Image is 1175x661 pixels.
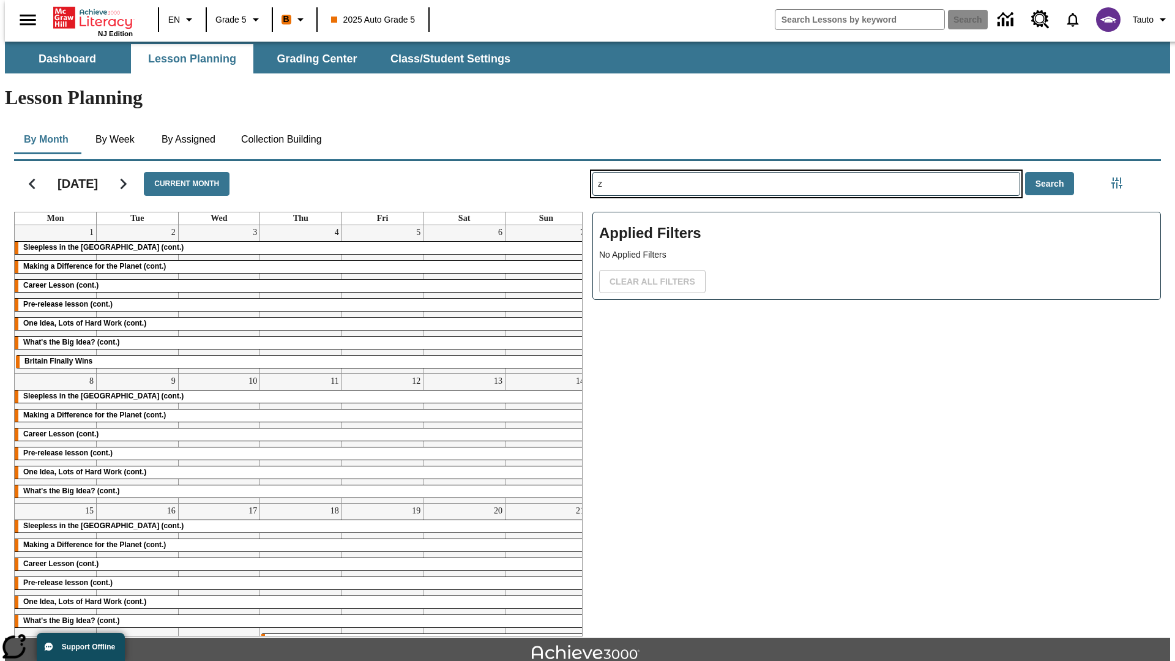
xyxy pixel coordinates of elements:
div: Career Lesson (cont.) [15,558,587,570]
a: Monday [45,212,67,225]
a: September 13, 2025 [491,374,505,389]
button: Dashboard [6,44,129,73]
div: One Idea, Lots of Hard Work (cont.) [15,318,587,330]
div: Sleepless in the Animal Kingdom (cont.) [15,520,587,532]
td: September 3, 2025 [178,225,260,374]
div: Pre-release lesson (cont.) [15,299,587,311]
span: Grading Center [277,52,357,66]
button: By Assigned [152,125,225,154]
span: What's the Big Idea? (cont.) [23,338,120,346]
span: Pre-release lesson (cont.) [23,449,113,457]
div: SubNavbar [5,44,521,73]
span: 2025 Auto Grade 5 [331,13,416,26]
td: September 11, 2025 [260,373,342,503]
span: Sleepless in the Animal Kingdom (cont.) [23,243,184,252]
div: Career Lesson (cont.) [15,280,587,292]
a: Friday [375,212,391,225]
a: September 14, 2025 [573,374,587,389]
span: Career Lesson (cont.) [23,281,99,289]
button: Class/Student Settings [381,44,520,73]
td: September 10, 2025 [178,373,260,503]
span: B [283,12,289,27]
a: Tuesday [128,212,146,225]
span: Britain Finally Wins [24,357,92,365]
a: Thursday [291,212,311,225]
div: Making a Difference for the Planet (cont.) [15,409,587,422]
div: Britain Finally Wins [16,356,586,368]
td: September 14, 2025 [505,373,587,503]
span: Support Offline [62,643,115,651]
span: Sleepless in the Animal Kingdom (cont.) [23,392,184,400]
a: September 17, 2025 [246,504,259,518]
div: Sleepless in the Animal Kingdom (cont.) [15,242,587,254]
a: Sunday [537,212,556,225]
img: avatar image [1096,7,1121,32]
td: September 6, 2025 [423,225,505,374]
td: September 12, 2025 [341,373,423,503]
a: September 20, 2025 [491,504,505,518]
div: Pre-release lesson (cont.) [15,447,587,460]
span: What's the Big Idea? (cont.) [23,487,120,495]
h2: [DATE] [58,176,98,191]
span: Cars of the Future? (cont.) [270,635,362,644]
span: Making a Difference for the Planet (cont.) [23,540,166,549]
div: Search [583,156,1161,637]
td: September 4, 2025 [260,225,342,374]
span: Dashboard [39,52,96,66]
a: September 15, 2025 [83,504,96,518]
span: Tauto [1133,13,1154,26]
div: What's the Big Idea? (cont.) [15,615,587,627]
a: Notifications [1057,4,1089,35]
div: Calendar [4,156,583,637]
span: Pre-release lesson (cont.) [23,578,113,587]
a: Data Center [990,3,1024,37]
p: No Applied Filters [599,248,1154,261]
a: September 9, 2025 [169,374,178,389]
a: Saturday [456,212,472,225]
div: One Idea, Lots of Hard Work (cont.) [15,466,587,479]
button: Previous [17,168,48,200]
a: September 18, 2025 [328,504,341,518]
button: Current Month [144,172,229,196]
span: Class/Student Settings [390,52,510,66]
div: Making a Difference for the Planet (cont.) [15,261,587,273]
div: Career Lesson (cont.) [15,428,587,441]
button: Search [1025,172,1075,196]
a: September 10, 2025 [246,374,259,389]
a: September 5, 2025 [414,225,423,240]
button: Boost Class color is orange. Change class color [277,9,313,31]
button: Grade: Grade 5, Select a grade [211,9,268,31]
button: Select a new avatar [1089,4,1128,35]
div: Sleepless in the Animal Kingdom (cont.) [15,390,587,403]
span: Lesson Planning [148,52,236,66]
span: Sleepless in the Animal Kingdom (cont.) [23,521,184,530]
button: By Month [14,125,78,154]
span: One Idea, Lots of Hard Work (cont.) [23,468,146,476]
a: September 21, 2025 [573,504,587,518]
button: Grading Center [256,44,378,73]
button: Support Offline [37,633,125,661]
button: Language: EN, Select a language [163,9,202,31]
span: What's the Big Idea? (cont.) [23,616,120,625]
td: September 8, 2025 [15,373,97,503]
td: September 2, 2025 [97,225,179,374]
a: September 19, 2025 [409,504,423,518]
button: Next [108,168,139,200]
button: Collection Building [231,125,332,154]
a: Wednesday [208,212,229,225]
div: Cars of the Future? (cont.) [261,634,587,646]
div: Pre-release lesson (cont.) [15,577,587,589]
span: Grade 5 [215,13,247,26]
a: September 8, 2025 [87,374,96,389]
input: search field [775,10,944,29]
td: September 13, 2025 [423,373,505,503]
a: Resource Center, Will open in new tab [1024,3,1057,36]
span: Making a Difference for the Planet (cont.) [23,262,166,271]
a: September 16, 2025 [165,504,178,518]
a: September 2, 2025 [169,225,178,240]
span: Making a Difference for the Planet (cont.) [23,411,166,419]
h1: Lesson Planning [5,86,1170,109]
button: Filters Side menu [1105,171,1129,195]
div: Applied Filters [592,212,1161,300]
span: One Idea, Lots of Hard Work (cont.) [23,597,146,606]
